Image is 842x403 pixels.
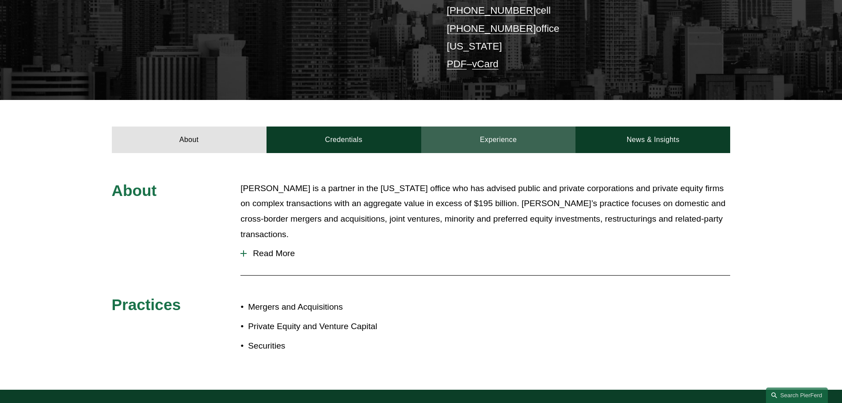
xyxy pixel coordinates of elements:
a: About [112,127,267,153]
a: News & Insights [575,127,730,153]
p: [PERSON_NAME] is a partner in the [US_STATE] office who has advised public and private corporatio... [240,181,730,242]
a: Experience [421,127,576,153]
a: Credentials [267,127,421,153]
a: [PHONE_NUMBER] [447,23,536,34]
a: [PHONE_NUMBER] [447,5,536,16]
p: Securities [248,338,421,354]
p: Private Equity and Venture Capital [248,319,421,334]
a: PDF [447,58,467,69]
a: vCard [472,58,499,69]
p: Mergers and Acquisitions [248,299,421,315]
span: Read More [247,249,730,258]
span: Practices [112,296,181,313]
span: About [112,182,157,199]
button: Read More [240,242,730,265]
a: Search this site [766,388,828,403]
